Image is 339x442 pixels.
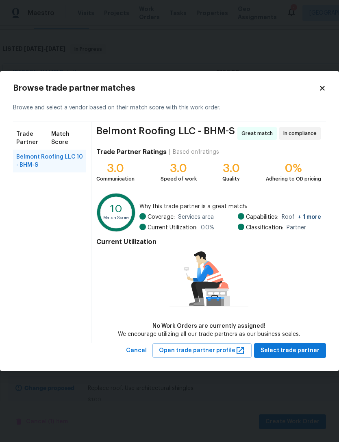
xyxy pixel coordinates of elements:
[13,84,319,92] h2: Browse trade partner matches
[287,224,306,232] span: Partner
[222,175,240,183] div: Quality
[96,148,167,156] h4: Trade Partner Ratings
[178,213,214,221] span: Services area
[159,346,245,356] span: Open trade partner profile
[266,164,321,172] div: 0%
[282,213,321,221] span: Roof
[283,129,320,137] span: In compliance
[96,127,235,140] span: Belmont Roofing LLC - BHM-S
[148,224,198,232] span: Current Utilization:
[201,224,214,232] span: 0.0 %
[126,346,147,356] span: Cancel
[118,330,300,338] div: We encourage utilizing all our trade partners as our business scales.
[222,164,240,172] div: 3.0
[96,238,321,246] h4: Current Utilization
[161,164,197,172] div: 3.0
[118,322,300,330] div: No Work Orders are currently assigned!
[173,148,219,156] div: Based on 1 ratings
[123,343,150,358] button: Cancel
[103,215,129,220] text: Match Score
[148,213,175,221] span: Coverage:
[254,343,326,358] button: Select trade partner
[152,343,252,358] button: Open trade partner profile
[96,175,135,183] div: Communication
[76,153,83,169] span: 10
[161,175,197,183] div: Speed of work
[139,202,321,211] span: Why this trade partner is a great match:
[110,203,122,214] text: 10
[96,164,135,172] div: 3.0
[266,175,321,183] div: Adhering to OD pricing
[167,148,173,156] div: |
[246,213,278,221] span: Capabilities:
[246,224,283,232] span: Classification:
[16,130,51,146] span: Trade Partner
[13,94,326,122] div: Browse and select a vendor based on their match score with this work order.
[51,130,83,146] span: Match Score
[16,153,76,169] span: Belmont Roofing LLC - BHM-S
[261,346,319,356] span: Select trade partner
[298,214,321,220] span: + 1 more
[241,129,276,137] span: Great match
